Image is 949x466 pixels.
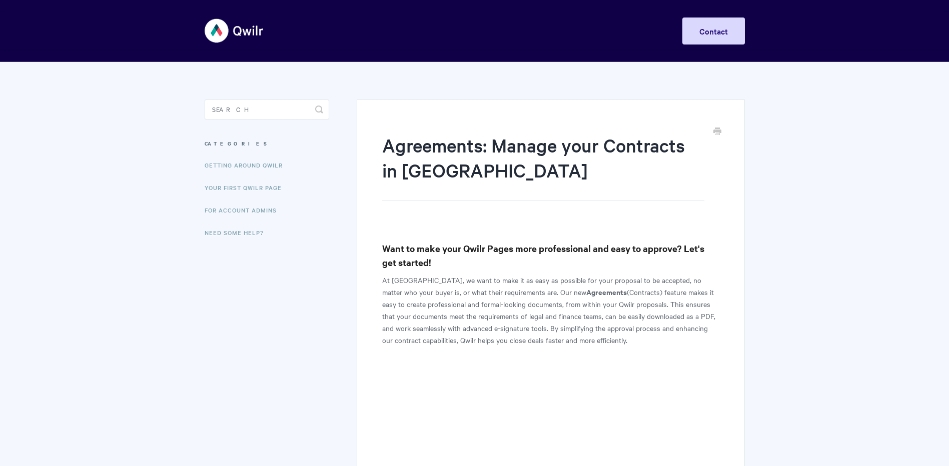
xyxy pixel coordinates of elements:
input: Search [205,99,329,119]
h3: Want to make your Qwilr Pages more professional and easy to approve? Let's get started! [382,241,719,269]
h3: Categories [205,134,329,152]
a: Getting Around Qwilr [205,155,290,175]
a: Need Some Help? [205,222,271,242]
a: Print this Article [713,126,721,137]
a: Contact [682,17,745,44]
p: At [GEOGRAPHIC_DATA], we want to make it as easy as possible for your proposal to be accepted, no... [382,274,719,346]
b: Agreements [586,286,627,297]
a: For Account Admins [205,200,284,220]
h1: Agreements: Manage your Contracts in [GEOGRAPHIC_DATA] [382,132,704,201]
a: Your First Qwilr Page [205,177,289,197]
img: Qwilr Help Center [205,12,264,49]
